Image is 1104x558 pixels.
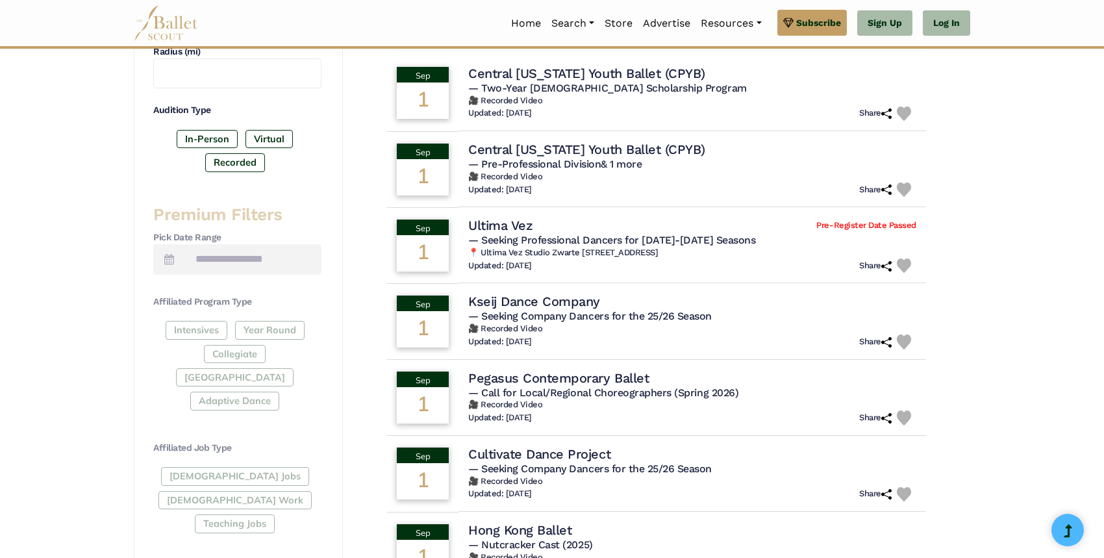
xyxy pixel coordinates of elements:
[638,10,696,37] a: Advertise
[599,10,638,37] a: Store
[468,82,746,94] span: — Two-Year [DEMOGRAPHIC_DATA] Scholarship Program
[468,399,916,411] h6: 🎥 Recorded Video
[468,463,712,475] span: — Seeking Company Dancers for the 25/26 Season
[468,323,916,335] h6: 🎥 Recorded Video
[468,522,571,539] h4: Hong Kong Ballet
[468,141,705,158] h4: Central [US_STATE] Youth Ballet (CPYB)
[468,387,738,399] span: — Call for Local/Regional Choreographers (Spring 2026)
[468,234,755,246] span: — Seeking Professional Dancers for [DATE]-[DATE] Seasons
[153,104,321,117] h4: Audition Type
[859,488,892,500] h6: Share
[153,45,321,58] h4: Radius (mi)
[205,153,265,171] label: Recorded
[153,442,321,455] h4: Affiliated Job Type
[468,95,916,107] h6: 🎥 Recorded Video
[859,108,892,119] h6: Share
[397,311,449,348] div: 1
[506,10,546,37] a: Home
[923,10,970,36] a: Log In
[397,524,449,540] div: Sep
[816,220,916,231] span: Pre-Register Date Passed
[397,235,449,272] div: 1
[468,370,649,387] h4: Pegasus Contemporary Ballet
[397,82,449,119] div: 1
[859,336,892,348] h6: Share
[397,372,449,387] div: Sep
[601,158,642,170] a: & 1 more
[859,412,892,424] h6: Share
[859,260,892,272] h6: Share
[397,463,449,500] div: 1
[468,247,916,259] h6: 📍 Ultima Vez Studio Zwarte [STREET_ADDRESS]
[468,446,610,463] h4: Cultivate Dance Project
[468,158,642,170] span: — Pre-Professional Division
[468,260,532,272] h6: Updated: [DATE]
[177,130,238,148] label: In-Person
[153,231,321,244] h4: Pick Date Range
[397,220,449,235] div: Sep
[397,159,449,196] div: 1
[468,336,532,348] h6: Updated: [DATE]
[468,184,532,196] h6: Updated: [DATE]
[397,296,449,311] div: Sep
[397,144,449,159] div: Sep
[468,171,916,183] h6: 🎥 Recorded Video
[468,476,916,487] h6: 🎥 Recorded Video
[546,10,599,37] a: Search
[696,10,766,37] a: Resources
[468,488,532,500] h6: Updated: [DATE]
[857,10,912,36] a: Sign Up
[468,412,532,424] h6: Updated: [DATE]
[468,108,532,119] h6: Updated: [DATE]
[153,204,321,226] h3: Premium Filters
[783,16,794,30] img: gem.svg
[397,448,449,463] div: Sep
[397,67,449,82] div: Sep
[468,310,712,322] span: — Seeking Company Dancers for the 25/26 Season
[468,539,592,551] span: — Nutcracker Cast (2025)
[777,10,847,36] a: Subscribe
[468,65,705,82] h4: Central [US_STATE] Youth Ballet (CPYB)
[796,16,841,30] span: Subscribe
[397,387,449,424] div: 1
[468,217,533,234] h4: Ultima Vez
[859,184,892,196] h6: Share
[153,296,321,309] h4: Affiliated Program Type
[468,293,600,310] h4: Kseij Dance Company
[245,130,293,148] label: Virtual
